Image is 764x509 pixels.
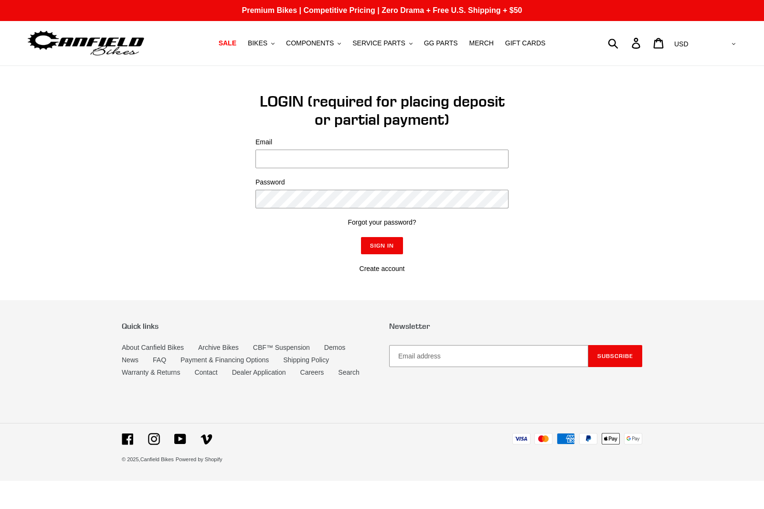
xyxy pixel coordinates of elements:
[338,368,359,376] a: Search
[597,352,633,359] span: Subscribe
[348,37,417,50] button: SERVICE PARTS
[153,356,166,364] a: FAQ
[255,137,509,147] label: Email
[219,39,236,47] span: SALE
[122,344,184,351] a: About Canfield Bikes
[419,37,463,50] a: GG PARTS
[300,368,324,376] a: Careers
[283,356,329,364] a: Shipping Policy
[180,356,269,364] a: Payment & Financing Options
[243,37,279,50] button: BIKES
[122,356,138,364] a: News
[232,368,286,376] a: Dealer Application
[140,456,174,462] a: Canfield Bikes
[505,39,546,47] span: GIFT CARDS
[253,344,310,351] a: CBF™ Suspension
[465,37,499,50] a: MERCH
[352,39,405,47] span: SERVICE PARTS
[389,345,588,367] input: Email address
[194,368,217,376] a: Contact
[324,344,345,351] a: Demos
[389,322,642,331] p: Newsletter
[255,92,509,129] h1: LOGIN (required for placing deposit or partial payment)
[500,37,551,50] a: GIFT CARDS
[424,39,458,47] span: GG PARTS
[122,456,174,462] small: © 2025,
[348,218,416,226] a: Forgot your password?
[198,344,239,351] a: Archive Bikes
[26,28,146,58] img: Canfield Bikes
[255,177,509,187] label: Password
[248,39,267,47] span: BIKES
[588,345,642,367] button: Subscribe
[360,265,405,272] a: Create account
[286,39,334,47] span: COMPONENTS
[176,456,223,462] a: Powered by Shopify
[122,368,180,376] a: Warranty & Returns
[361,237,403,254] input: Sign In
[214,37,241,50] a: SALE
[281,37,346,50] button: COMPONENTS
[122,322,375,331] p: Quick links
[613,32,637,54] input: Search
[469,39,494,47] span: MERCH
